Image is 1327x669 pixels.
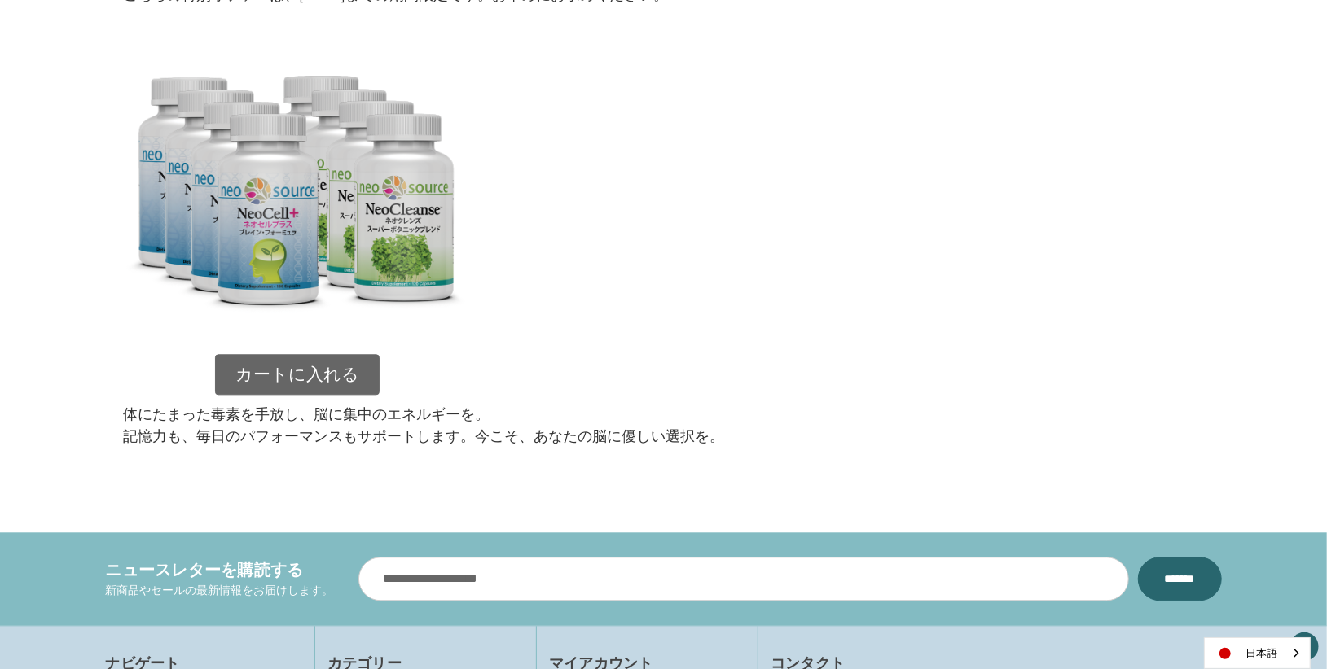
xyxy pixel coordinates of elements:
[215,354,380,395] a: カートに入れる
[106,582,334,599] p: 新商品やセールの最新情報をお届けします。
[1204,637,1311,669] div: Language
[123,403,724,447] p: 体にたまった毒素を手放し、脳に集中のエネルギーを。 記憶力も、毎日のパフォーマンスもサポートします。今こそ、あなたの脳に優しい選択を。
[1205,638,1310,668] a: 日本語
[1204,637,1311,669] aside: Language selected: 日本語
[106,557,334,582] h4: ニュースレターを購読する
